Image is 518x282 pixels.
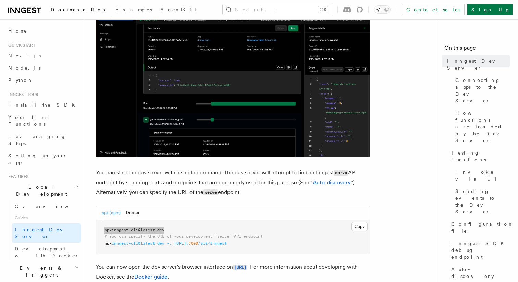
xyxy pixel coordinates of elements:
a: Setting up your app [5,149,81,169]
a: Sending events to the Dev Server [453,185,510,218]
p: You can start the dev server with a single command. The dev server will attempt to find an Innges... [96,168,370,197]
a: Development with Docker [12,243,81,262]
a: AgentKit [156,2,201,19]
a: Overview [12,200,81,212]
span: [URL]: [174,241,188,246]
span: Events & Triggers [5,265,75,278]
span: Invoke via UI [455,169,510,182]
a: Configuration file [448,218,510,237]
span: AgentKit [160,7,197,12]
div: Local Development [5,200,81,262]
span: /api/inngest [198,241,227,246]
span: How functions are loaded by the Dev Server [455,110,510,144]
a: Install the SDK [5,99,81,111]
span: Examples [115,7,152,12]
a: Connecting apps to the Dev Server [453,74,510,107]
button: Events & Triggers [5,262,81,281]
span: inngest-cli@latest [112,241,155,246]
a: Testing functions [448,147,510,166]
a: Docker guide [134,273,168,280]
span: npx [104,241,112,246]
span: dev [157,228,164,232]
code: serve [334,170,348,176]
span: Sending events to the Dev Server [455,188,510,215]
button: Docker [126,206,139,220]
code: serve [203,189,218,195]
a: Inngest SDK debug endpoint [448,237,510,263]
a: Sign Up [467,4,513,15]
span: Leveraging Steps [8,134,66,146]
span: Guides [12,212,81,223]
a: Python [5,74,81,86]
button: Search...⌘K [223,4,332,15]
a: Node.js [5,62,81,74]
span: Inngest Dev Server [15,227,73,239]
a: Home [5,25,81,37]
span: Quick start [5,42,35,48]
span: Overview [15,204,85,209]
span: Configuration file [451,221,514,234]
span: dev [157,241,164,246]
a: Leveraging Steps [5,130,81,149]
button: npx (npm) [102,206,121,220]
a: Documentation [47,2,111,19]
span: -u [167,241,172,246]
span: Testing functions [451,149,510,163]
button: Copy [351,222,368,231]
a: Invoke via UI [453,166,510,185]
a: Next.js [5,49,81,62]
span: Install the SDK [8,102,79,108]
span: Inngest tour [5,92,38,97]
a: How functions are loaded by the Dev Server [453,107,510,147]
span: Documentation [51,7,107,12]
span: Next.js [8,53,41,58]
span: Node.js [8,65,41,71]
span: Inngest Dev Server [447,58,510,71]
kbd: ⌘K [318,6,328,13]
a: [URL] [233,263,247,270]
a: Examples [111,2,156,19]
code: [URL] [233,265,247,270]
span: Connecting apps to the Dev Server [455,77,510,104]
span: Home [8,27,27,34]
button: Toggle dark mode [374,5,391,14]
h4: On this page [444,44,510,55]
span: Inngest SDK debug endpoint [451,240,510,260]
span: Development with Docker [15,246,79,258]
span: 3000 [188,241,198,246]
span: Setting up your app [8,153,67,165]
span: Local Development [5,184,75,197]
a: Inngest Dev Server [12,223,81,243]
p: You can now open the dev server's browser interface on . For more information about developing wi... [96,262,370,282]
button: Local Development [5,181,81,200]
span: npx [104,228,112,232]
span: inngest-cli@latest [112,228,155,232]
a: Inngest Dev Server [444,55,510,74]
a: Contact sales [402,4,465,15]
span: Auto-discovery [451,266,510,280]
span: # You can specify the URL of your development `serve` API endpoint [104,234,263,239]
span: Python [8,77,33,83]
span: Your first Functions [8,114,49,127]
a: Auto-discovery [313,179,351,186]
a: Your first Functions [5,111,81,130]
span: Features [5,174,28,180]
